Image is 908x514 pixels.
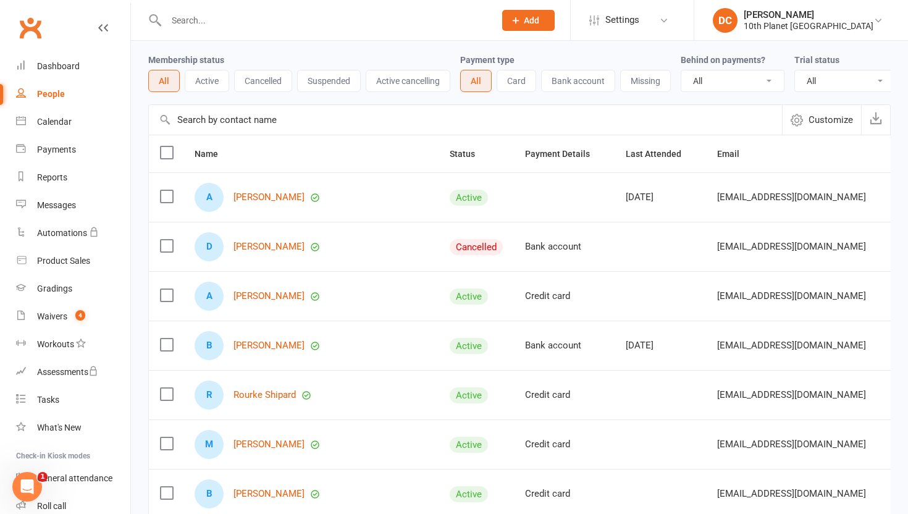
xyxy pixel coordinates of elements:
div: Waivers [37,311,67,321]
a: What's New [16,414,130,442]
a: Calendar [16,108,130,136]
div: Calendar [37,117,72,127]
input: Search... [162,12,486,29]
button: Suspended [297,70,361,92]
input: Search by contact name [149,105,782,135]
a: [PERSON_NAME] [233,439,305,450]
div: Aditya [195,282,224,311]
a: Product Sales [16,247,130,275]
div: Active [450,486,488,502]
label: Membership status [148,55,224,65]
button: Add [502,10,555,31]
a: [PERSON_NAME] [233,291,305,301]
div: Assessments [37,367,98,377]
button: Card [497,70,536,92]
span: [EMAIL_ADDRESS][DOMAIN_NAME] [717,334,866,357]
div: Credit card [525,291,603,301]
div: Automations [37,228,87,238]
iframe: Intercom live chat [12,472,42,502]
div: What's New [37,423,82,432]
a: General attendance kiosk mode [16,465,130,492]
div: Gradings [37,284,72,293]
a: Payments [16,136,130,164]
button: Cancelled [234,70,292,92]
div: Product Sales [37,256,90,266]
span: Status [450,149,489,159]
label: Behind on payments? [681,55,765,65]
div: Active [450,289,488,305]
button: Email [717,146,753,161]
div: Active [450,190,488,206]
a: Assessments [16,358,130,386]
a: Messages [16,192,130,219]
div: Braedon [195,331,224,360]
a: Reports [16,164,130,192]
a: Rourke Shipard [233,390,296,400]
span: 4 [75,310,85,321]
div: Rourke [195,381,224,410]
a: People [16,80,130,108]
div: DC [713,8,738,33]
button: Active cancelling [366,70,450,92]
div: Mitchell [195,430,224,459]
span: Name [195,149,232,159]
button: Customize [782,105,861,135]
div: 10th Planet [GEOGRAPHIC_DATA] [744,20,873,32]
button: Last Attended [626,146,695,161]
button: Payment Details [525,146,603,161]
a: Workouts [16,331,130,358]
a: Gradings [16,275,130,303]
span: [EMAIL_ADDRESS][DOMAIN_NAME] [717,185,866,209]
span: Customize [809,112,853,127]
div: Active [450,437,488,453]
button: Name [195,146,232,161]
div: Dashboard [37,61,80,71]
div: Bank account [525,242,603,252]
div: General attendance [37,473,112,483]
span: Last Attended [626,149,695,159]
button: Status [450,146,489,161]
a: Clubworx [15,12,46,43]
div: Bank account [525,340,603,351]
a: Dashboard [16,53,130,80]
div: [PERSON_NAME] [744,9,873,20]
span: [EMAIL_ADDRESS][DOMAIN_NAME] [717,284,866,308]
div: Active [450,387,488,403]
span: 1 [38,472,48,482]
a: [PERSON_NAME] [233,242,305,252]
div: Workouts [37,339,74,349]
button: Active [185,70,229,92]
span: [EMAIL_ADDRESS][DOMAIN_NAME] [717,235,866,258]
a: Waivers 4 [16,303,130,331]
a: [PERSON_NAME] [233,489,305,499]
div: Tasks [37,395,59,405]
label: Trial status [794,55,839,65]
button: Bank account [541,70,615,92]
a: Tasks [16,386,130,414]
div: Cancelled [450,239,503,255]
span: Settings [605,6,639,34]
a: Automations [16,219,130,247]
div: Akila [195,183,224,212]
div: Credit card [525,390,603,400]
span: Email [717,149,753,159]
span: [EMAIL_ADDRESS][DOMAIN_NAME] [717,383,866,407]
div: Messages [37,200,76,210]
button: Missing [620,70,671,92]
span: [EMAIL_ADDRESS][DOMAIN_NAME] [717,482,866,505]
a: [PERSON_NAME] [233,192,305,203]
span: [EMAIL_ADDRESS][DOMAIN_NAME] [717,432,866,456]
div: Billy [195,479,224,508]
span: Add [524,15,539,25]
button: All [460,70,492,92]
div: Credit card [525,439,603,450]
div: Damien [195,232,224,261]
div: Payments [37,145,76,154]
div: People [37,89,65,99]
div: Credit card [525,489,603,499]
label: Payment type [460,55,515,65]
div: Roll call [37,501,66,511]
div: [DATE] [626,340,695,351]
div: Active [450,338,488,354]
a: [PERSON_NAME] [233,340,305,351]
